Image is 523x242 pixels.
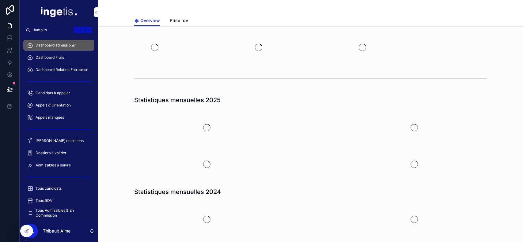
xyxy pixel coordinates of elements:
a: [PERSON_NAME] entretiens [23,135,94,146]
span: Tous Admissibles & En Commission [36,208,88,218]
a: Candidats à appeler [23,87,94,99]
span: Appels d'Orientation [36,103,71,108]
span: Prise rdv [170,17,188,24]
img: App logo [41,7,77,17]
span: Dashboard admissions [36,43,75,48]
a: Dashboard Frais [23,52,94,63]
span: Tous RDV [36,198,52,203]
a: Tous candidats [23,183,94,194]
div: scrollable content [20,35,98,220]
span: K [86,28,91,32]
a: Appels d'Orientation [23,100,94,111]
a: Appels manqués [23,112,94,123]
a: Admissibles à suivre [23,160,94,171]
a: Tous RDV [23,195,94,206]
span: Dossiers à valider [36,151,66,155]
h1: Statistiques mensuelles 2024 [134,188,221,196]
span: Overview [140,17,160,24]
span: Admissibles à suivre [36,163,71,168]
span: Ctrl [74,27,85,33]
span: Dashboard Frais [36,55,64,60]
a: Tous Admissibles & En Commission [23,207,94,218]
span: Candidats à appeler [36,91,70,95]
a: Overview [134,15,160,27]
a: Dashboard admissions [23,40,94,51]
p: Thibault Aime [43,228,70,234]
span: Tous candidats [36,186,62,191]
h1: Statistiques mensuelles 2025 [134,96,221,104]
a: Dossiers à valider [23,147,94,158]
span: Appels manqués [36,115,64,120]
span: Dashboard Relation Entreprise [36,67,88,72]
button: Jump to...CtrlK [23,24,94,35]
a: Prise rdv [170,15,188,27]
span: Jump to... [33,28,72,32]
a: Dashboard Relation Entreprise [23,64,94,75]
span: [PERSON_NAME] entretiens [36,138,84,143]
